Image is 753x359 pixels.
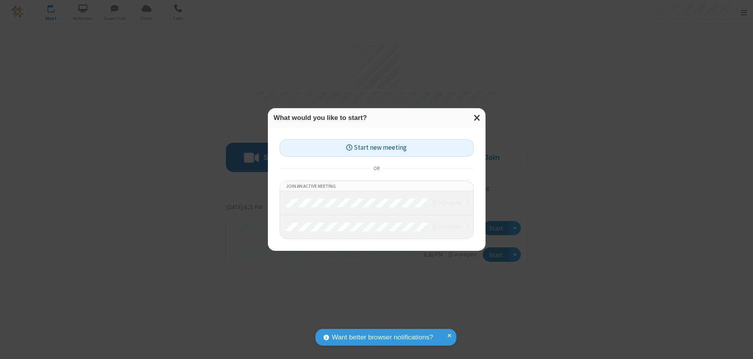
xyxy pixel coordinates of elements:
em: in progress [433,223,461,230]
button: Start new meeting [280,139,474,157]
h3: What would you like to start? [274,114,480,121]
li: Join an active meeting [280,181,473,191]
button: Close modal [469,108,486,127]
em: in progress [433,199,461,207]
span: Want better browser notifications? [332,332,433,343]
span: or [370,163,383,174]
